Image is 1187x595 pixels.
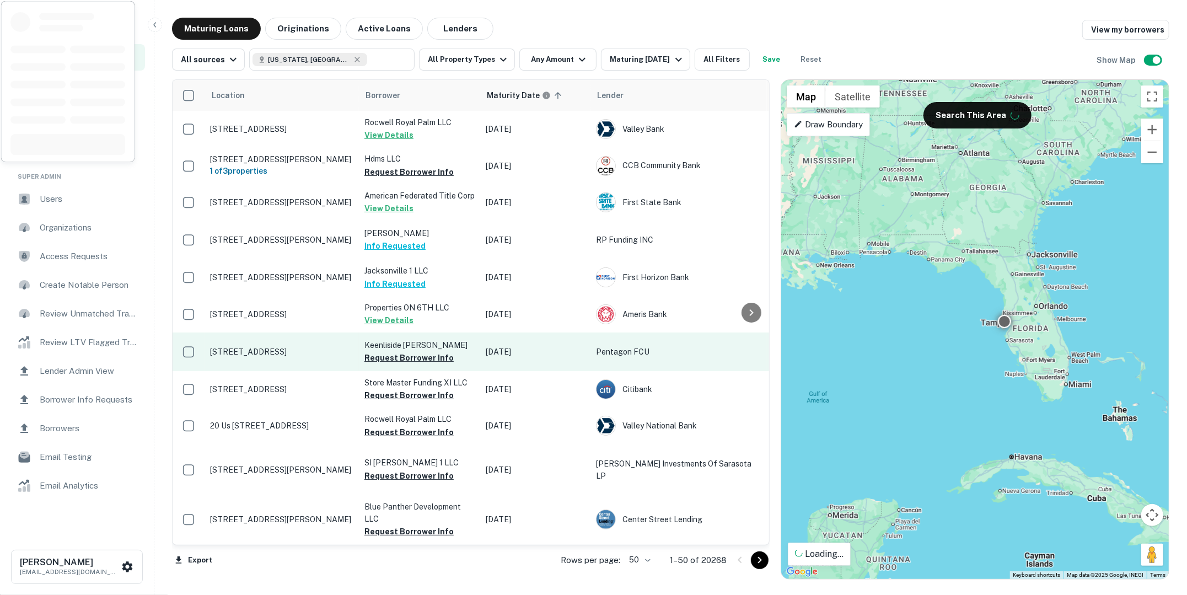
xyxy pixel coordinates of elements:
[364,153,475,165] p: Hdms LLC
[596,510,761,529] div: Center Street Lending
[487,89,551,101] div: Maturity dates displayed may be estimated. Please contact the lender for the most accurate maturi...
[9,159,145,186] li: Super Admin
[9,301,145,327] div: Review Unmatched Transactions
[364,128,413,142] button: View Details
[1067,572,1143,578] span: Map data ©2025 Google, INEGI
[210,347,353,357] p: [STREET_ADDRESS]
[1141,544,1163,566] button: Drag Pegman onto the map to open Street View
[265,18,341,40] button: Originations
[1141,119,1163,141] button: Zoom in
[596,304,761,324] div: Ameris Bank
[172,18,261,40] button: Maturing Loans
[9,186,145,212] a: Users
[366,89,400,102] span: Borrower
[486,196,585,208] p: [DATE]
[486,160,585,172] p: [DATE]
[825,85,880,108] button: Show satellite imagery
[211,89,259,102] span: Location
[1141,85,1163,108] button: Toggle fullscreen view
[40,364,138,378] span: Lender Admin View
[20,558,119,567] h6: [PERSON_NAME]
[181,53,240,66] div: All sources
[364,413,475,425] p: Rocwell Royal Palm LLC
[9,272,145,298] a: Create Notable Person
[40,307,138,320] span: Review Unmatched Transactions
[9,215,145,241] div: Organizations
[364,501,475,525] p: Blue Panther Development LLC
[784,565,820,579] img: Google
[486,346,585,358] p: [DATE]
[561,554,620,567] p: Rows per page:
[787,85,825,108] button: Show street map
[210,514,353,524] p: [STREET_ADDRESS][PERSON_NAME]
[487,89,540,101] h6: Maturity Date
[1132,471,1187,524] iframe: Chat Widget
[346,18,423,40] button: Active Loans
[364,351,454,364] button: Request Borrower Info
[795,548,844,561] p: Loading...
[419,49,515,71] button: All Property Types
[9,473,145,499] a: Email Analytics
[40,479,138,492] span: Email Analytics
[519,49,597,71] button: Any Amount
[210,421,353,431] p: 20 Us [STREET_ADDRESS]
[172,49,245,71] button: All sources
[597,305,615,324] img: picture
[486,513,585,526] p: [DATE]
[597,193,615,212] img: picture
[427,18,493,40] button: Lenders
[9,444,145,470] div: Email Testing
[751,551,769,569] button: Go to next page
[596,267,761,287] div: First Horizon Bank
[40,393,138,406] span: Borrower Info Requests
[364,165,454,179] button: Request Borrower Info
[601,49,690,71] button: Maturing [DATE]
[40,221,138,234] span: Organizations
[1097,54,1137,66] h6: Show Map
[9,415,145,442] a: Borrowers
[596,416,761,436] div: Valley National Bank
[794,118,863,131] p: Draw Boundary
[268,55,351,65] span: [US_STATE], [GEOGRAPHIC_DATA]
[11,550,143,584] button: [PERSON_NAME][EMAIL_ADDRESS][DOMAIN_NAME]
[596,379,761,399] div: Citibank
[597,120,615,138] img: picture
[364,190,475,202] p: American Federated Title Corp
[364,469,454,483] button: Request Borrower Info
[781,80,1169,579] div: 0 0
[210,165,353,177] h6: 1 of 3 properties
[597,416,615,435] img: picture
[364,457,475,469] p: SI [PERSON_NAME] 1 LLC
[596,119,761,139] div: Valley Bank
[597,268,615,287] img: picture
[172,552,215,569] button: Export
[205,80,359,111] th: Location
[364,202,413,215] button: View Details
[784,565,820,579] a: Open this area in Google Maps (opens a new window)
[9,358,145,384] a: Lender Admin View
[486,383,585,395] p: [DATE]
[364,227,475,239] p: [PERSON_NAME]
[9,243,145,270] a: Access Requests
[9,387,145,413] div: Borrower Info Requests
[597,380,615,399] img: picture
[486,464,585,476] p: [DATE]
[695,49,750,71] button: All Filters
[1013,571,1060,579] button: Keyboard shortcuts
[1141,141,1163,163] button: Zoom out
[590,80,767,111] th: Lender
[754,49,789,71] button: Save your search to get updates of matches that match your search criteria.
[596,346,761,358] p: Pentagon FCU
[364,389,454,402] button: Request Borrower Info
[597,157,615,175] img: picture
[40,336,138,349] span: Review LTV Flagged Transactions
[210,154,353,164] p: [STREET_ADDRESS][PERSON_NAME]
[480,80,590,111] th: Maturity dates displayed may be estimated. Please contact the lender for the most accurate maturi...
[794,49,829,71] button: Reset
[1150,572,1165,578] a: Terms (opens in new tab)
